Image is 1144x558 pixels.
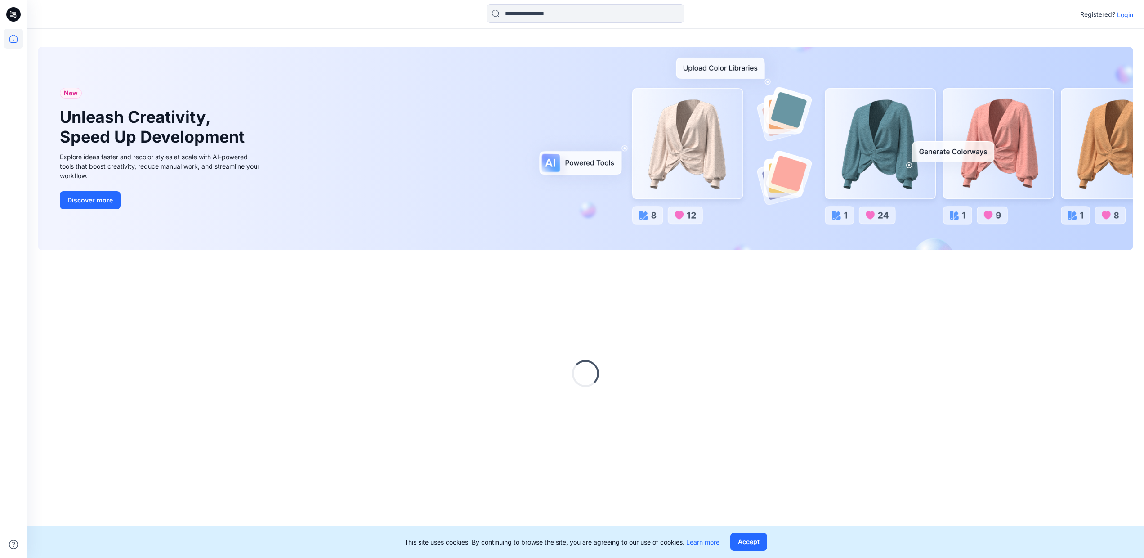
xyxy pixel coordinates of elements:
[404,537,719,547] p: This site uses cookies. By continuing to browse the site, you are agreeing to our use of cookies.
[60,191,262,209] a: Discover more
[60,108,249,146] h1: Unleash Creativity, Speed Up Development
[64,88,78,99] span: New
[60,191,121,209] button: Discover more
[60,152,262,180] div: Explore ideas faster and recolor styles at scale with AI-powered tools that boost creativity, red...
[1117,10,1133,19] p: Login
[1080,9,1115,20] p: Registered?
[686,538,719,546] a: Learn more
[730,533,767,551] button: Accept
